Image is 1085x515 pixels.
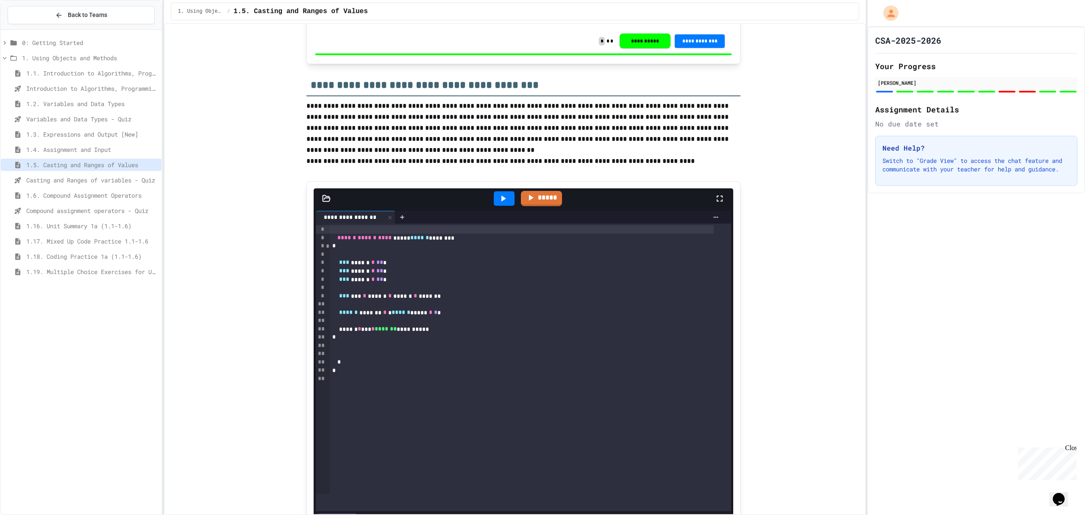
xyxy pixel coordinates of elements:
span: 1.16. Unit Summary 1a (1.1-1.6) [26,221,158,230]
span: 1.5. Casting and Ranges of Values [234,6,368,17]
span: Casting and Ranges of variables - Quiz [26,176,158,185]
h1: CSA-2025-2026 [875,34,941,46]
span: 1.4. Assignment and Input [26,145,158,154]
div: My Account [874,3,901,23]
button: Back to Teams [8,6,155,24]
span: Variables and Data Types - Quiz [26,115,158,123]
span: 1.2. Variables and Data Types [26,99,158,108]
span: 1.3. Expressions and Output [New] [26,130,158,139]
iframe: chat widget [1049,481,1077,507]
span: 1.5. Casting and Ranges of Values [26,160,158,169]
h3: Need Help? [882,143,1070,153]
p: Switch to "Grade View" to access the chat feature and communicate with your teacher for help and ... [882,157,1070,174]
span: 1. Using Objects and Methods [22,53,158,62]
span: / [227,8,230,15]
span: 0: Getting Started [22,38,158,47]
h2: Your Progress [875,60,1077,72]
span: 1.18. Coding Practice 1a (1.1-1.6) [26,252,158,261]
div: [PERSON_NAME] [878,79,1075,87]
span: Back to Teams [68,11,107,20]
span: 1.19. Multiple Choice Exercises for Unit 1a (1.1-1.6) [26,267,158,276]
span: Compound assignment operators - Quiz [26,206,158,215]
span: 1.17. Mixed Up Code Practice 1.1-1.6 [26,237,158,246]
iframe: chat widget [1015,444,1077,480]
div: Chat with us now!Close [3,3,58,54]
h2: Assignment Details [875,104,1077,115]
span: Introduction to Algorithms, Programming, and Compilers [26,84,158,93]
div: No due date set [875,119,1077,129]
span: 1. Using Objects and Methods [178,8,224,15]
span: 1.1. Introduction to Algorithms, Programming, and Compilers [26,69,158,78]
span: 1.6. Compound Assignment Operators [26,191,158,200]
